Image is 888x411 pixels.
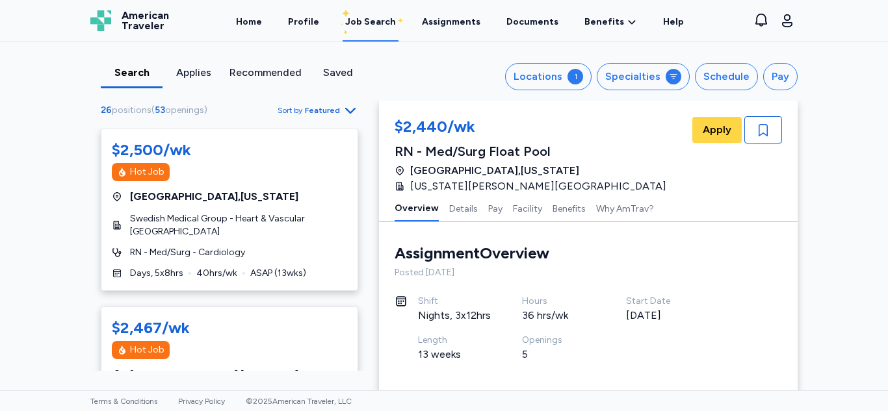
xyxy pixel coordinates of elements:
[449,194,478,221] button: Details
[522,334,595,347] div: Openings
[101,105,112,116] span: 26
[568,69,583,84] div: 1
[395,194,439,221] button: Overview
[522,295,595,308] div: Hours
[112,140,191,160] div: $2,500/wk
[345,16,396,29] div: Job Search
[418,308,491,323] div: Nights, 3x12hrs
[122,10,169,31] span: American Traveler
[130,267,183,280] span: Days, 5x8hrs
[178,397,225,406] a: Privacy Policy
[278,105,302,116] span: Sort by
[112,105,151,116] span: positions
[395,266,782,279] div: Posted [DATE]
[695,63,758,90] button: Schedule
[130,343,164,356] div: Hot Job
[90,397,157,406] a: Terms & Conditions
[410,163,579,179] span: [GEOGRAPHIC_DATA] , [US_STATE]
[626,295,699,308] div: Start Date
[229,65,302,81] div: Recommended
[90,10,111,31] img: Logo
[106,65,157,81] div: Search
[305,105,340,116] span: Featured
[168,65,219,81] div: Applies
[553,194,586,221] button: Benefits
[130,367,298,382] span: [GEOGRAPHIC_DATA] , [US_STATE]
[522,308,595,323] div: 36 hrs/wk
[692,117,742,143] button: Apply
[155,105,165,116] span: 53
[165,105,204,116] span: openings
[312,65,363,81] div: Saved
[584,16,637,29] a: Benefits
[597,63,690,90] button: Specialties
[101,104,213,117] div: ( )
[343,1,398,42] a: Job Search
[130,246,245,259] span: RN - Med/Surg - Cardiology
[395,116,674,140] div: $2,440/wk
[130,166,164,179] div: Hot Job
[522,347,595,362] div: 5
[703,122,731,138] span: Apply
[395,243,549,264] div: Assignment Overview
[513,194,542,221] button: Facility
[410,179,666,194] span: [US_STATE][PERSON_NAME][GEOGRAPHIC_DATA]
[130,189,298,205] span: [GEOGRAPHIC_DATA] , [US_STATE]
[278,103,358,118] button: Sort byFeatured
[418,347,491,362] div: 13 weeks
[488,194,503,221] button: Pay
[703,69,750,84] div: Schedule
[584,16,624,29] span: Benefits
[250,267,306,280] span: ASAP ( 13 wks)
[418,334,491,347] div: Length
[605,69,660,84] div: Specialties
[763,63,798,90] button: Pay
[130,212,347,238] span: Swedish Medical Group - Heart & Vascular [GEOGRAPHIC_DATA]
[596,194,654,221] button: Why AmTrav?
[246,397,352,406] span: © 2025 American Traveler, LLC
[505,63,592,90] button: Locations1
[395,142,674,160] div: RN - Med/Surg Float Pool
[772,69,789,84] div: Pay
[196,267,237,280] span: 40 hrs/wk
[112,318,190,338] div: $2,467/wk
[514,69,562,84] div: Locations
[626,308,699,323] div: [DATE]
[418,295,491,308] div: Shift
